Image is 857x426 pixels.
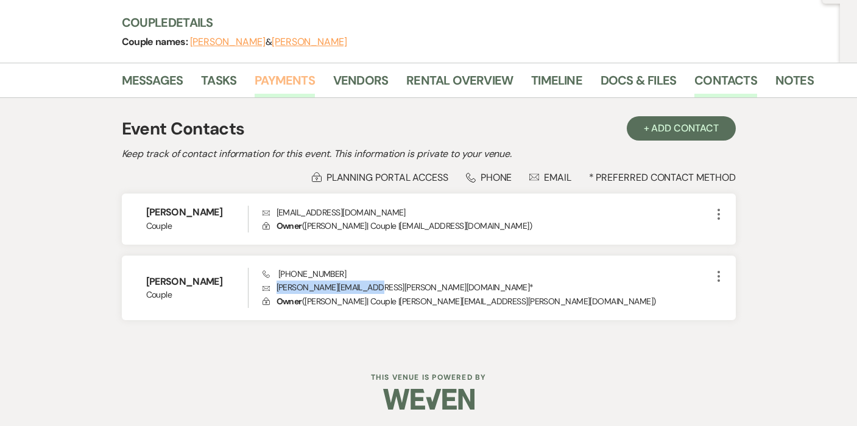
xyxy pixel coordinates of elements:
a: Notes [775,71,814,97]
span: Couple [146,220,248,232]
a: Docs & Files [601,71,676,97]
h2: Keep track of contact information for this event. This information is private to your venue. [122,147,736,161]
h1: Event Contacts [122,116,245,142]
a: Rental Overview [406,71,513,97]
p: ( [PERSON_NAME] | Couple | [EMAIL_ADDRESS][DOMAIN_NAME] ) [263,219,711,232]
a: Messages [122,71,183,97]
h3: Couple Details [122,14,804,31]
span: Owner [277,220,302,231]
a: Vendors [333,71,388,97]
img: Weven Logo [383,378,474,421]
p: [PERSON_NAME][EMAIL_ADDRESS][PERSON_NAME][DOMAIN_NAME] * [263,281,711,294]
span: [PHONE_NUMBER] [263,268,346,279]
button: [PERSON_NAME] [190,37,266,47]
a: Timeline [531,71,582,97]
span: Couple names: [122,35,190,48]
span: Couple [146,288,248,301]
span: & [190,36,347,48]
button: [PERSON_NAME] [272,37,347,47]
p: [EMAIL_ADDRESS][DOMAIN_NAME] [263,206,711,219]
div: Email [529,171,571,184]
p: ( [PERSON_NAME] | Couple | [PERSON_NAME][EMAIL_ADDRESS][PERSON_NAME][DOMAIN_NAME] ) [263,295,711,308]
button: + Add Contact [627,116,736,141]
div: * Preferred Contact Method [122,171,736,184]
span: Owner [277,296,302,307]
h6: [PERSON_NAME] [146,275,248,288]
a: Contacts [694,71,757,97]
div: Planning Portal Access [312,171,448,184]
a: Payments [255,71,315,97]
div: Phone [466,171,512,184]
a: Tasks [201,71,236,97]
h6: [PERSON_NAME] [146,206,248,219]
